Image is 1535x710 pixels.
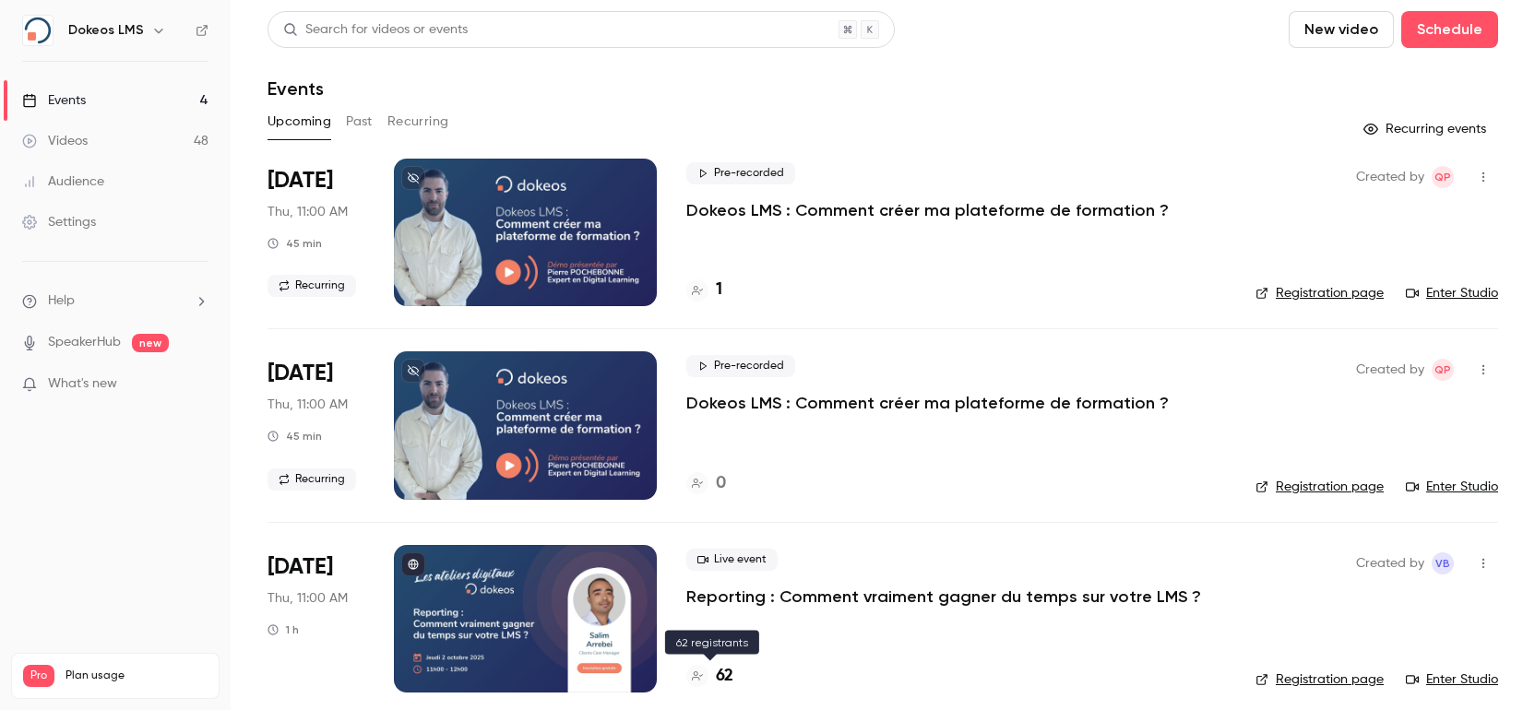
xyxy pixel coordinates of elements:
[387,107,449,136] button: Recurring
[22,213,96,231] div: Settings
[268,275,356,297] span: Recurring
[22,172,104,191] div: Audience
[1406,478,1498,496] a: Enter Studio
[186,376,208,393] iframe: Noticeable Trigger
[268,589,348,608] span: Thu, 11:00 AM
[22,91,86,110] div: Events
[48,291,75,311] span: Help
[1356,552,1424,574] span: Created by
[686,162,795,184] span: Pre-recorded
[686,392,1169,414] a: Dokeos LMS : Comment créer ma plateforme de formation ?
[1356,166,1424,188] span: Created by
[23,665,54,687] span: Pro
[268,159,364,306] div: Sep 18 Thu, 11:00 AM (Europe/Paris)
[1356,359,1424,381] span: Created by
[716,471,726,496] h4: 0
[686,586,1201,608] a: Reporting : Comment vraiment gagner du temps sur votre LMS ?
[22,291,208,311] li: help-dropdown-opener
[1432,166,1454,188] span: Quentin partenaires@dokeos.com
[346,107,373,136] button: Past
[283,20,468,40] div: Search for videos or events
[1255,670,1384,689] a: Registration page
[686,664,733,689] a: 62
[1434,166,1451,188] span: Qp
[1289,11,1394,48] button: New video
[268,429,322,444] div: 45 min
[268,166,333,195] span: [DATE]
[22,132,88,150] div: Videos
[48,374,117,394] span: What's new
[268,351,364,499] div: Sep 25 Thu, 11:00 AM (Europe/Paris)
[48,333,121,352] a: SpeakerHub
[1255,478,1384,496] a: Registration page
[68,21,144,40] h6: Dokeos LMS
[716,664,733,689] h4: 62
[23,16,53,45] img: Dokeos LMS
[686,355,795,377] span: Pre-recorded
[268,468,356,491] span: Recurring
[716,278,722,302] h4: 1
[268,77,324,100] h1: Events
[268,622,299,637] div: 1 h
[686,549,778,571] span: Live event
[1432,552,1454,574] span: Vasileos Beck
[1406,670,1498,689] a: Enter Studio
[65,669,208,683] span: Plan usage
[1432,359,1454,381] span: Quentin partenaires@dokeos.com
[686,278,722,302] a: 1
[268,107,331,136] button: Upcoming
[1255,284,1384,302] a: Registration page
[268,359,333,388] span: [DATE]
[1401,11,1498,48] button: Schedule
[268,552,333,582] span: [DATE]
[268,236,322,251] div: 45 min
[268,545,364,692] div: Oct 2 Thu, 11:00 AM (Europe/Paris)
[1355,114,1498,144] button: Recurring events
[686,471,726,496] a: 0
[1434,359,1451,381] span: Qp
[268,396,348,414] span: Thu, 11:00 AM
[1435,552,1450,574] span: VB
[132,334,169,352] span: new
[686,199,1169,221] a: Dokeos LMS : Comment créer ma plateforme de formation ?
[268,203,348,221] span: Thu, 11:00 AM
[1406,284,1498,302] a: Enter Studio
